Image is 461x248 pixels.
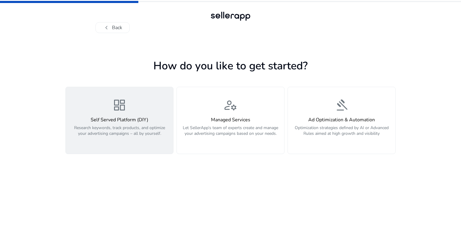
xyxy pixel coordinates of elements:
[180,117,281,123] h4: Managed Services
[291,125,392,143] p: Optimization strategies defined by AI or Advanced Rules aimed at high growth and visibility
[223,98,238,112] span: manage_accounts
[65,87,173,154] button: dashboardSelf Served Platform (DIY)Research keywords, track products, and optimize your advertisi...
[112,98,127,112] span: dashboard
[288,87,396,154] button: gavelAd Optimization & AutomationOptimization strategies defined by AI or Advanced Rules aimed at...
[65,59,396,72] h1: How do you like to get started?
[291,117,392,123] h4: Ad Optimization & Automation
[176,87,285,154] button: manage_accountsManaged ServicesLet SellerApp’s team of experts create and manage your advertising...
[69,125,170,143] p: Research keywords, track products, and optimize your advertising campaigns – all by yourself.
[180,125,281,143] p: Let SellerApp’s team of experts create and manage your advertising campaigns based on your needs.
[103,24,110,31] span: chevron_left
[95,22,130,33] button: chevron_leftBack
[69,117,170,123] h4: Self Served Platform (DIY)
[334,98,349,112] span: gavel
